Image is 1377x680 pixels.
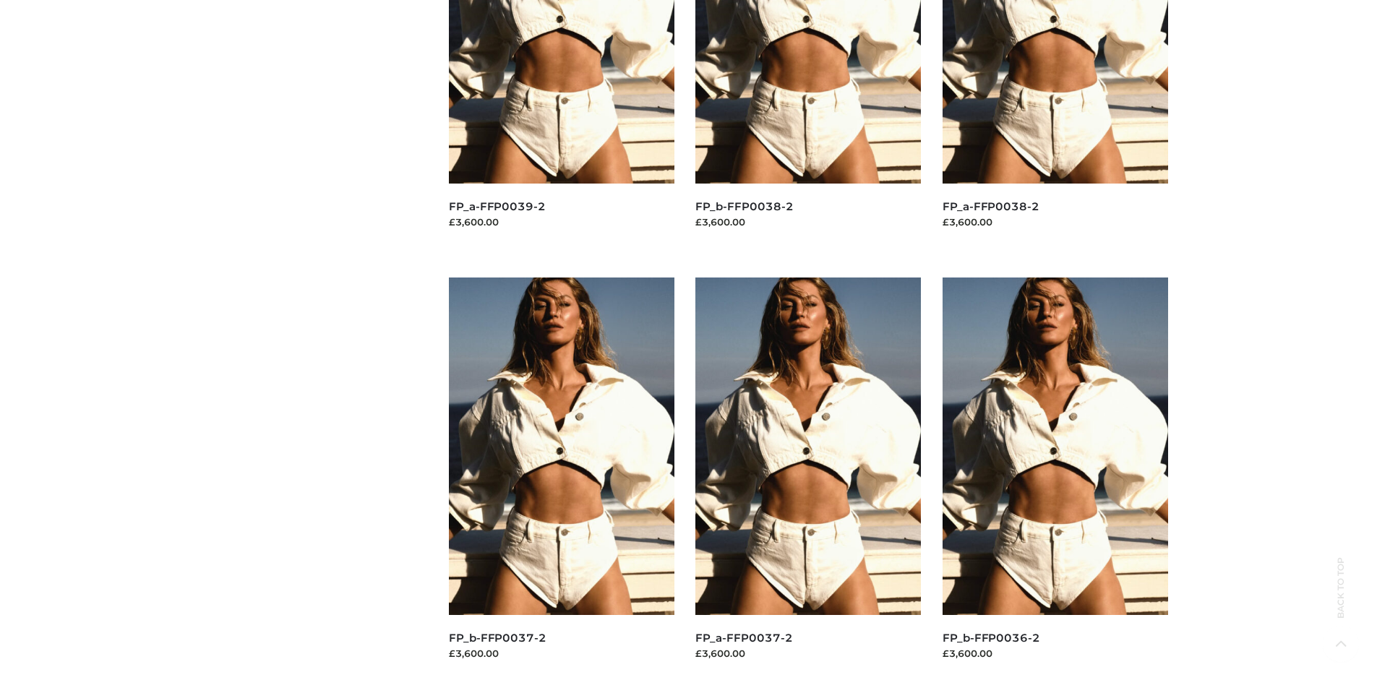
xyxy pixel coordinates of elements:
div: £3,600.00 [695,646,921,660]
a: FP_a-FFP0037-2 [695,631,792,645]
div: £3,600.00 [943,646,1168,660]
a: FP_a-FFP0039-2 [449,199,546,213]
a: FP_b-FFP0037-2 [449,631,546,645]
a: FP_b-FFP0036-2 [943,631,1040,645]
div: £3,600.00 [695,215,921,229]
a: FP_b-FFP0038-2 [695,199,793,213]
a: FP_a-FFP0038-2 [943,199,1039,213]
div: £3,600.00 [449,646,674,660]
span: Back to top [1323,582,1359,619]
div: £3,600.00 [449,215,674,229]
div: £3,600.00 [943,215,1168,229]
